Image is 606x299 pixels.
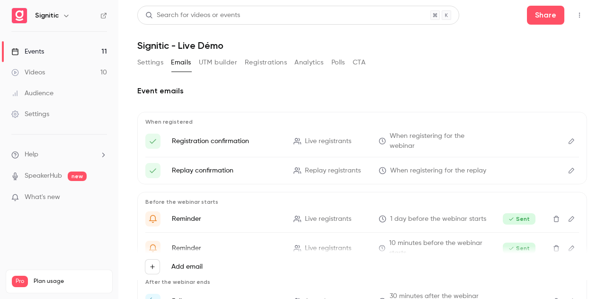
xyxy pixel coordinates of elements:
div: Audience [11,89,53,98]
span: Help [25,150,38,160]
button: Edit [564,134,579,149]
span: Live registrants [305,136,351,146]
button: UTM builder [199,55,237,70]
span: Replay registrants [305,166,361,176]
span: Live registrants [305,244,351,254]
h2: Event emails [137,85,587,97]
span: Sent [503,213,535,225]
span: 10 minutes before the webinar starts [389,238,489,258]
p: Before the webinar starts [145,198,579,206]
div: Settings [11,109,49,119]
button: Registrations [245,55,287,70]
span: Sent [503,243,535,254]
span: When registering for the replay [390,166,486,176]
img: Signitic [12,8,27,23]
div: Videos [11,68,45,77]
button: Share [527,6,564,25]
li: Voici votre lien d'accès à {{ event_name }}! [145,131,579,151]
a: SpeakerHub [25,171,62,181]
span: When registering for the webinar [390,131,489,151]
p: Reminder [172,244,282,253]
iframe: Noticeable Trigger [96,193,107,202]
button: Edit [564,241,579,256]
label: Add email [171,262,203,272]
li: help-dropdown-opener [11,150,107,160]
span: 1 day before the webinar starts [390,214,486,224]
h6: Signitic [35,11,59,20]
span: What's new [25,192,60,202]
li: Voici votre lien d'accès à{{ event_name }}! [145,163,579,178]
p: Reminder [172,214,282,224]
h1: Signitic - Live Démo [137,40,587,51]
button: Delete [549,211,564,227]
p: After the webinar ends [145,278,579,286]
p: Replay confirmation [172,166,282,175]
button: Edit [564,163,579,178]
span: Plan usage [34,278,107,285]
span: new [68,172,87,181]
button: Analytics [294,55,324,70]
button: Delete [549,241,564,256]
div: Events [11,47,44,56]
button: Emails [171,55,191,70]
p: Registration confirmation [172,136,282,146]
div: Search for videos or events [145,10,240,20]
button: CTA [353,55,365,70]
span: Pro [12,276,28,287]
span: Live registrants [305,214,351,224]
button: Settings [137,55,163,70]
li: {{ event_name }} est sur le point de commencer ! [145,238,579,258]
p: When registered [145,118,579,126]
button: Edit [564,211,579,227]
button: Polls [331,55,345,70]
li: Préparez-vous pour '{{ event_name }}' demain ! [145,211,579,227]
